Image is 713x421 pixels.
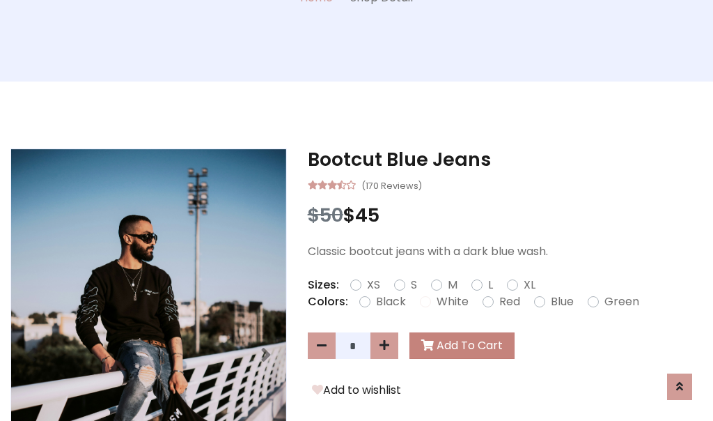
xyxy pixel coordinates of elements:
button: Add to wishlist [308,381,405,399]
p: Colors: [308,293,348,310]
label: White [437,293,469,310]
small: (170 Reviews) [361,176,422,193]
h3: Bootcut Blue Jeans [308,148,703,171]
label: Blue [551,293,574,310]
label: XL [524,277,535,293]
span: 45 [355,202,379,228]
h3: $ [308,204,703,227]
label: XS [367,277,380,293]
p: Sizes: [308,277,339,293]
label: Black [376,293,406,310]
label: S [411,277,417,293]
button: Add To Cart [409,332,515,359]
label: Red [499,293,520,310]
label: Green [604,293,639,310]
label: M [448,277,457,293]
label: L [488,277,493,293]
span: $50 [308,202,343,228]
p: Classic bootcut jeans with a dark blue wash. [308,243,703,260]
